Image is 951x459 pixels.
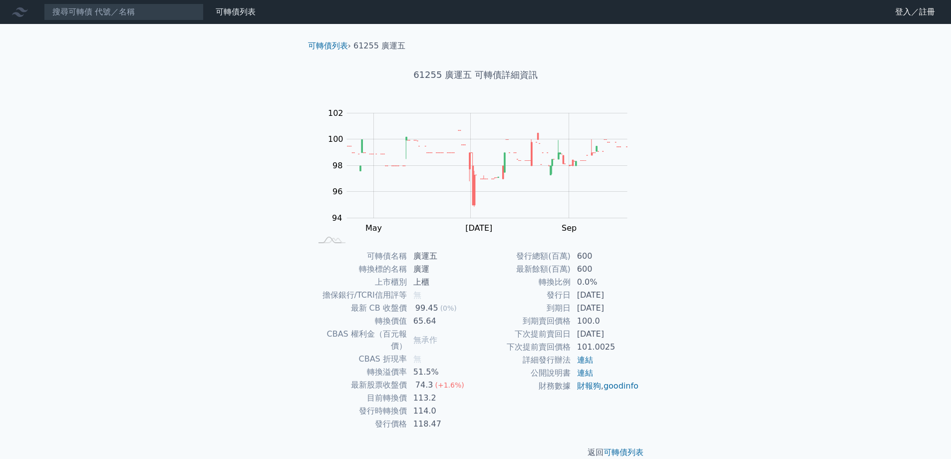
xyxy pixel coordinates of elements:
[571,380,639,393] td: ,
[328,108,343,118] tspan: 102
[312,392,407,405] td: 目前轉換價
[413,290,421,300] span: 無
[413,302,440,314] div: 99.45
[312,315,407,328] td: 轉換價值
[413,335,437,345] span: 無承作
[407,276,476,289] td: 上櫃
[571,315,639,328] td: 100.0
[407,418,476,431] td: 118.47
[44,3,204,20] input: 搜尋可轉債 代號／名稱
[887,4,943,20] a: 登入／註冊
[476,315,571,328] td: 到期賣回價格
[328,134,343,144] tspan: 100
[407,250,476,263] td: 廣運五
[332,187,342,196] tspan: 96
[476,341,571,354] td: 下次提前賣回價格
[312,289,407,302] td: 擔保銀行/TCRI信用評等
[365,223,382,233] tspan: May
[332,213,342,223] tspan: 94
[407,405,476,418] td: 114.0
[571,341,639,354] td: 101.0025
[476,263,571,276] td: 最新餘額(百萬)
[571,302,639,315] td: [DATE]
[312,379,407,392] td: 最新股票收盤價
[577,381,601,391] a: 財報狗
[413,354,421,364] span: 無
[577,355,593,365] a: 連結
[476,328,571,341] td: 下次提前賣回日
[407,263,476,276] td: 廣運
[323,108,642,233] g: Chart
[312,328,407,353] td: CBAS 權利金（百元報價）
[476,380,571,393] td: 財務數據
[407,315,476,328] td: 65.64
[413,379,435,391] div: 74.3
[571,250,639,263] td: 600
[308,40,351,52] li: ›
[300,447,651,459] p: 返回
[465,223,492,233] tspan: [DATE]
[312,276,407,289] td: 上市櫃別
[300,68,651,82] h1: 61255 廣運五 可轉債詳細資訊
[571,289,639,302] td: [DATE]
[353,40,405,52] li: 61255 廣運五
[476,250,571,263] td: 發行總額(百萬)
[332,161,342,170] tspan: 98
[435,381,464,389] span: (+1.6%)
[407,366,476,379] td: 51.5%
[476,354,571,367] td: 詳細發行辦法
[312,418,407,431] td: 發行價格
[571,263,639,276] td: 600
[312,250,407,263] td: 可轉債名稱
[476,289,571,302] td: 發行日
[476,276,571,289] td: 轉換比例
[216,7,256,16] a: 可轉債列表
[604,448,643,457] a: 可轉債列表
[571,328,639,341] td: [DATE]
[577,368,593,378] a: 連結
[308,41,348,50] a: 可轉債列表
[476,367,571,380] td: 公開說明書
[571,276,639,289] td: 0.0%
[407,392,476,405] td: 113.2
[604,381,638,391] a: goodinfo
[312,263,407,276] td: 轉換標的名稱
[562,223,577,233] tspan: Sep
[312,366,407,379] td: 轉換溢價率
[312,302,407,315] td: 最新 CB 收盤價
[312,353,407,366] td: CBAS 折現率
[476,302,571,315] td: 到期日
[440,304,457,312] span: (0%)
[312,405,407,418] td: 發行時轉換價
